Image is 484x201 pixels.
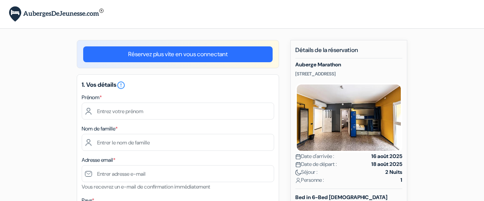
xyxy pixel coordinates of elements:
[295,162,301,167] img: calendar.svg
[116,81,126,90] i: error_outline
[9,6,104,22] img: AubergesDeJeunesse.com
[295,71,402,77] p: [STREET_ADDRESS]
[82,165,274,182] input: Entrer adresse e-mail
[295,61,402,68] h5: Auberge Marathon
[82,156,115,164] label: Adresse email
[295,46,402,58] h5: Détails de la réservation
[295,178,301,183] img: user_icon.svg
[295,168,318,176] span: Séjour :
[82,183,210,190] small: Vous recevrez un e-mail de confirmation immédiatement
[295,154,301,160] img: calendar.svg
[295,170,301,175] img: moon.svg
[371,160,402,168] strong: 18 août 2025
[82,94,102,101] label: Prénom
[295,160,337,168] span: Date de départ :
[371,152,402,160] strong: 16 août 2025
[400,176,402,184] strong: 1
[82,103,274,120] input: Entrez votre prénom
[82,134,274,151] input: Entrer le nom de famille
[116,81,126,89] a: error_outline
[295,152,334,160] span: Date d'arrivée :
[83,46,273,62] a: Réservez plus vite en vous connectant
[385,168,402,176] strong: 2 Nuits
[82,81,274,90] h5: 1. Vos détails
[82,125,118,133] label: Nom de famille
[295,176,324,184] span: Personne :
